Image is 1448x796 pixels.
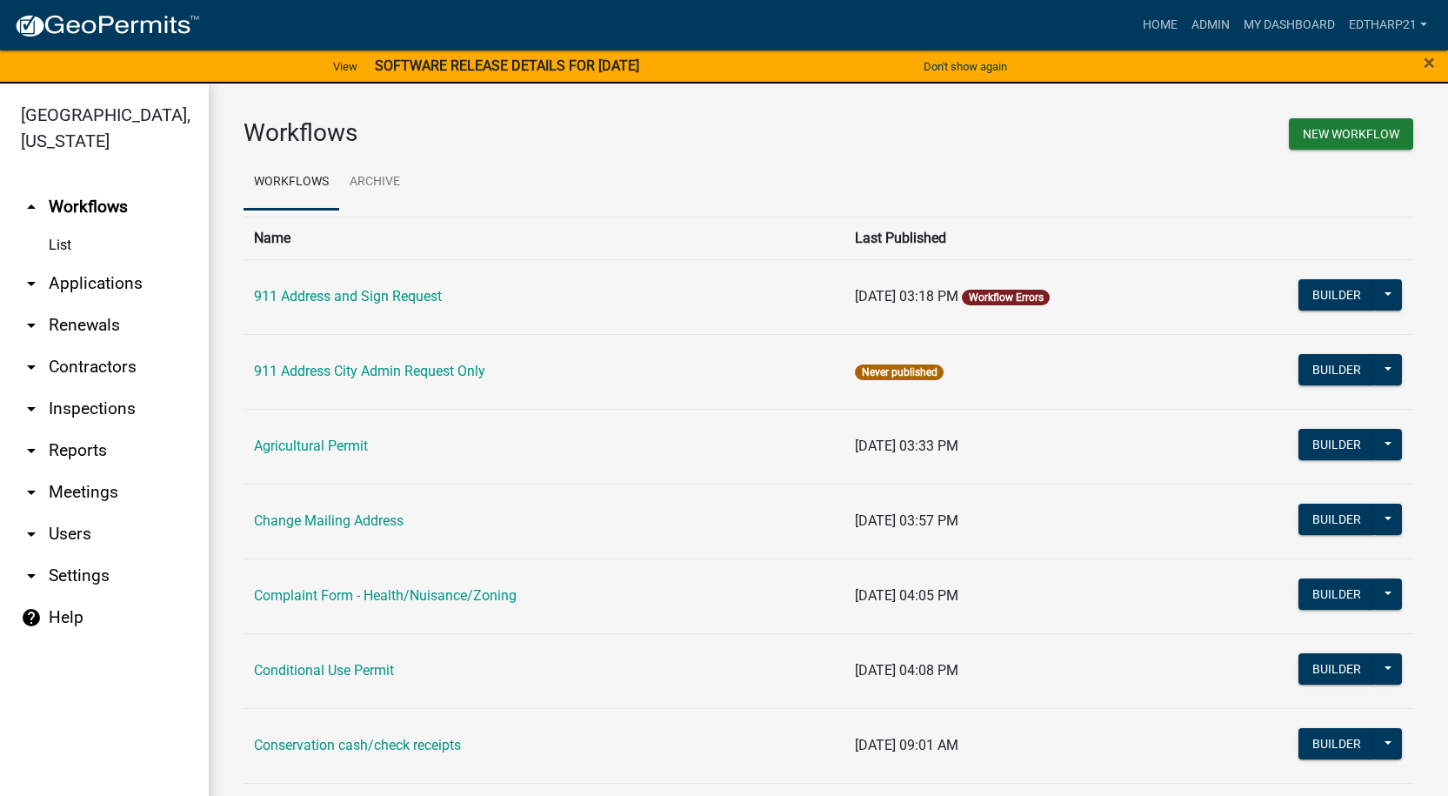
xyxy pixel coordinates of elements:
span: × [1424,50,1435,75]
span: [DATE] 03:57 PM [855,512,958,529]
a: Conservation cash/check receipts [254,737,461,753]
button: Close [1424,52,1435,73]
a: My Dashboard [1237,9,1342,42]
a: Admin [1184,9,1237,42]
button: Builder [1298,728,1375,759]
i: help [21,607,42,628]
button: Builder [1298,504,1375,535]
a: Workflows [244,155,339,211]
button: Builder [1298,429,1375,460]
button: New Workflow [1289,118,1413,150]
button: Don't show again [917,52,1014,81]
a: Agricultural Permit [254,438,368,454]
i: arrow_drop_down [21,565,42,586]
i: arrow_drop_down [21,524,42,545]
button: Builder [1298,354,1375,385]
span: [DATE] 03:33 PM [855,438,958,454]
span: [DATE] 04:08 PM [855,662,958,679]
th: Name [244,217,844,259]
span: [DATE] 09:01 AM [855,737,958,753]
i: arrow_drop_down [21,357,42,378]
button: Builder [1298,279,1375,311]
a: View [326,52,364,81]
a: Conditional Use Permit [254,662,394,679]
a: 911 Address City Admin Request Only [254,363,485,379]
span: Never published [855,365,943,380]
h3: Workflows [244,118,816,148]
a: EdTharp21 [1342,9,1434,42]
i: arrow_drop_down [21,440,42,461]
button: Builder [1298,653,1375,685]
i: arrow_drop_down [21,315,42,336]
i: arrow_drop_down [21,273,42,294]
i: arrow_drop_down [21,398,42,419]
a: Home [1136,9,1184,42]
i: arrow_drop_down [21,482,42,503]
span: [DATE] 04:05 PM [855,587,958,604]
a: Archive [339,155,410,211]
button: Builder [1298,579,1375,610]
th: Last Published [844,217,1203,259]
a: Change Mailing Address [254,512,404,529]
a: Workflow Errors [969,291,1044,304]
span: [DATE] 03:18 PM [855,288,958,304]
a: Complaint Form - Health/Nuisance/Zoning [254,587,517,604]
strong: SOFTWARE RELEASE DETAILS FOR [DATE] [375,57,639,74]
i: arrow_drop_up [21,197,42,217]
a: 911 Address and Sign Request [254,288,442,304]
